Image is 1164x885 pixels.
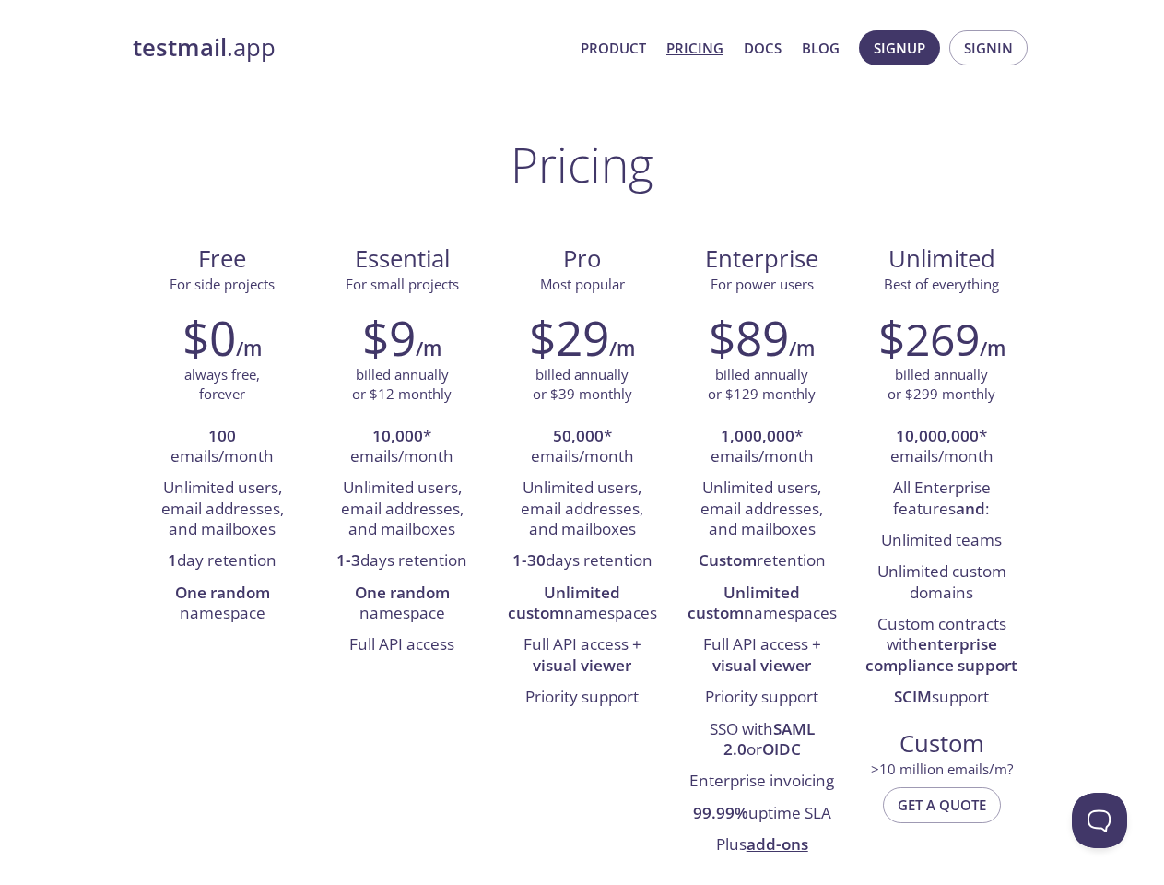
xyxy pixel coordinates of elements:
li: * emails/month [686,421,838,474]
li: Unlimited users, email addresses, and mailboxes [686,473,838,546]
button: Signup [859,30,940,65]
iframe: Help Scout Beacon - Open [1072,793,1127,848]
p: always free, forever [184,365,260,405]
li: retention [686,546,838,577]
li: All Enterprise features : [865,473,1017,525]
a: Pricing [666,36,723,60]
span: Most popular [540,275,625,293]
strong: Custom [699,549,757,571]
a: testmail.app [133,32,566,64]
h6: /m [416,333,441,364]
strong: 10,000 [372,425,423,446]
a: Docs [744,36,782,60]
strong: 99.99% [693,802,748,823]
span: > 10 million emails/m? [871,760,1013,778]
p: billed annually or $129 monthly [708,365,816,405]
strong: 1,000,000 [721,425,794,446]
li: Full API access + [686,630,838,682]
strong: 100 [208,425,236,446]
li: Unlimited users, email addresses, and mailboxes [506,473,658,546]
button: Signin [949,30,1028,65]
span: Signup [874,36,925,60]
strong: visual viewer [712,655,811,676]
li: Unlimited custom domains [865,557,1017,609]
strong: 1-3 [336,549,360,571]
strong: SAML 2.0 [723,718,815,760]
h2: $29 [529,310,609,365]
h2: $0 [182,310,236,365]
li: * emails/month [865,421,1017,474]
li: Full API access + [506,630,658,682]
h2: $ [878,310,980,365]
span: For small projects [346,275,459,293]
span: For side projects [170,275,275,293]
li: day retention [147,546,299,577]
strong: Unlimited custom [688,582,801,623]
li: Unlimited users, email addresses, and mailboxes [147,473,299,546]
p: billed annually or $299 monthly [888,365,995,405]
li: Plus [686,830,838,861]
span: Best of everything [884,275,999,293]
span: Pro [507,243,657,275]
li: * emails/month [506,421,658,474]
strong: visual viewer [533,655,631,676]
h2: $89 [709,310,789,365]
strong: and [956,498,985,519]
h6: /m [789,333,815,364]
h1: Pricing [511,136,653,192]
li: days retention [326,546,478,577]
li: Custom contracts with [865,609,1017,682]
strong: Unlimited custom [508,582,621,623]
span: Free [147,243,298,275]
strong: 50,000 [553,425,604,446]
h2: $9 [362,310,416,365]
strong: enterprise compliance support [865,633,1017,675]
strong: testmail [133,31,227,64]
p: billed annually or $12 monthly [352,365,452,405]
a: Product [581,36,646,60]
li: emails/month [147,421,299,474]
span: Signin [964,36,1013,60]
li: Full API access [326,630,478,661]
li: uptime SLA [686,798,838,830]
span: Unlimited [888,242,995,275]
h6: /m [980,333,1005,364]
strong: 10,000,000 [896,425,979,446]
li: Unlimited teams [865,525,1017,557]
li: Priority support [506,682,658,714]
li: days retention [506,546,658,577]
li: namespaces [506,578,658,631]
a: Blog [802,36,840,60]
strong: OIDC [762,738,801,760]
span: Enterprise [687,243,837,275]
li: SSO with or [686,714,838,767]
span: Custom [866,728,1017,760]
span: Get a quote [898,793,986,817]
strong: 1-30 [512,549,546,571]
li: * emails/month [326,421,478,474]
h6: /m [609,333,635,364]
li: Enterprise invoicing [686,766,838,797]
strong: SCIM [894,686,932,707]
p: billed annually or $39 monthly [533,365,632,405]
li: namespace [326,578,478,631]
h6: /m [236,333,262,364]
li: Unlimited users, email addresses, and mailboxes [326,473,478,546]
span: Essential [327,243,477,275]
strong: 1 [168,549,177,571]
li: Priority support [686,682,838,714]
span: For power users [711,275,814,293]
button: Get a quote [883,787,1001,822]
a: add-ons [747,833,808,855]
li: namespaces [686,578,838,631]
strong: One random [175,582,270,603]
span: 269 [905,309,980,369]
li: support [865,682,1017,714]
li: namespace [147,578,299,631]
strong: One random [355,582,450,603]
